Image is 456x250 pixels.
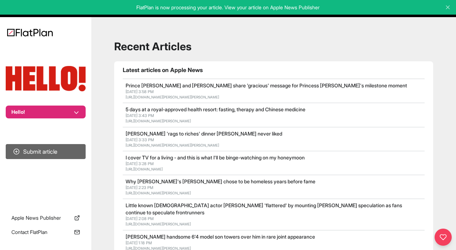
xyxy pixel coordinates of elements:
a: [URL][DOMAIN_NAME][PERSON_NAME][PERSON_NAME] [126,143,219,147]
span: [DATE] 3:58 PM [126,89,154,94]
a: [PERSON_NAME] 'rags to riches' dinner [PERSON_NAME] never liked [126,131,282,137]
span: [DATE] 3:28 PM [126,161,154,166]
span: [DATE] 3:33 PM [126,137,154,142]
span: [DATE] 1:18 PM [126,240,152,245]
a: [URL][DOMAIN_NAME][PERSON_NAME] [126,191,191,195]
a: Why [PERSON_NAME]'s [PERSON_NAME] chose to be homeless years before fame [126,178,315,184]
a: [URL][DOMAIN_NAME][PERSON_NAME] [126,222,191,226]
a: I cover TV for a living - and this is what I'll be binge-watching on my honeymoon [126,154,305,160]
p: FlatPlan is now processing your article. View your article on Apple News Publisher [5,4,451,11]
a: [URL][DOMAIN_NAME][PERSON_NAME] [126,119,191,123]
a: [URL][DOMAIN_NAME][PERSON_NAME][PERSON_NAME] [126,95,219,99]
a: [URL][DOMAIN_NAME] [126,167,163,171]
button: Hello! [6,106,86,118]
button: Submit article [6,144,86,159]
a: Prince [PERSON_NAME] and [PERSON_NAME] share 'gracious' message for Princess [PERSON_NAME]'s mile... [126,82,407,88]
a: 5 days at a royal-approved health resort: fasting, therapy and Chinese medicine [126,106,305,112]
span: [DATE] 2:08 PM [126,216,154,221]
a: Contact FlatPlan [6,226,86,239]
span: [DATE] 2:23 PM [126,185,153,190]
h1: Latest articles on Apple News [123,66,425,74]
img: Logo [7,29,53,36]
a: Apple News Publisher [6,211,86,224]
h1: Recent Articles [114,40,433,53]
span: [DATE] 3:43 PM [126,113,154,118]
a: [PERSON_NAME] handsome 6'4 model son towers over him in rare joint appearance [126,234,315,240]
img: Publication Logo [6,66,86,91]
a: Little known [DEMOGRAPHIC_DATA] actor [PERSON_NAME] 'flattered' by mounting [PERSON_NAME] specula... [126,202,402,215]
